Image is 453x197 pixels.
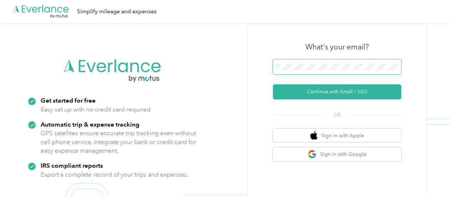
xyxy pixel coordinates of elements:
button: apple logoSign in with Apple [273,129,401,143]
button: Continue with Email / SSO [273,84,401,99]
img: apple logo [310,131,317,140]
p: Export a complete record of your trips and expenses. [41,170,188,179]
strong: Automatic trip & expense tracking [41,120,139,128]
p: GPS satellites ensure accurate trip tracking even without cell phone service. Integrate your bank... [41,129,197,155]
strong: Get started for free [41,97,96,104]
button: google logoSign in with Google [273,147,401,161]
h3: What's your email? [305,42,369,52]
img: google logo [308,150,317,159]
strong: IRS compliant reports [41,162,103,169]
span: OR [325,111,350,119]
p: Easy set up with no credit card required [41,105,151,114]
div: Simplify mileage and expenses [77,7,157,16]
